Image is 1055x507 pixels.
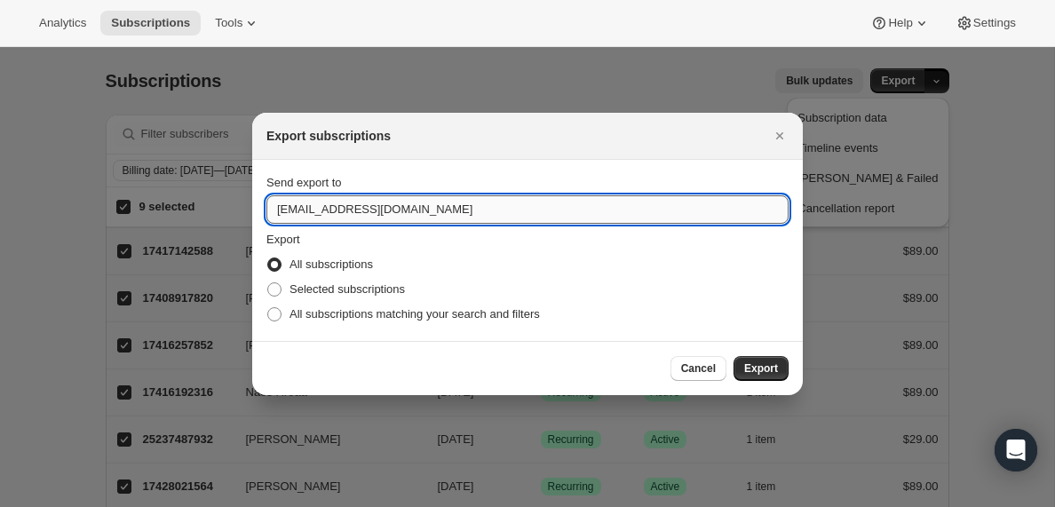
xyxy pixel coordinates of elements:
[204,11,271,36] button: Tools
[681,361,716,376] span: Cancel
[973,16,1016,30] span: Settings
[290,282,405,296] span: Selected subscriptions
[100,11,201,36] button: Subscriptions
[670,356,726,381] button: Cancel
[266,176,342,189] span: Send export to
[290,307,540,321] span: All subscriptions matching your search and filters
[28,11,97,36] button: Analytics
[734,356,789,381] button: Export
[888,16,912,30] span: Help
[215,16,242,30] span: Tools
[266,127,391,145] h2: Export subscriptions
[860,11,940,36] button: Help
[767,123,792,148] button: Close
[266,233,300,246] span: Export
[39,16,86,30] span: Analytics
[945,11,1027,36] button: Settings
[290,257,373,271] span: All subscriptions
[744,361,778,376] span: Export
[995,429,1037,471] div: Open Intercom Messenger
[111,16,190,30] span: Subscriptions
